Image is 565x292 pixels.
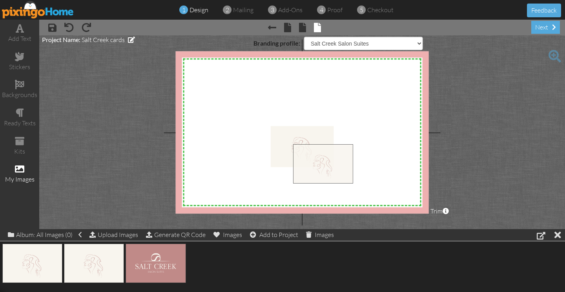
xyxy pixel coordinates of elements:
[146,229,206,240] div: Generate QR Code
[253,39,300,48] label: Branding profile:
[82,36,125,44] span: Salt Creek cards
[293,144,353,184] img: 20250825-181656-4308d3f595a8-500.jpg
[126,244,186,283] img: 20250825-180811-2f6c49eaa7e6-500.jpg
[278,6,303,14] span: add-ons
[2,244,62,283] img: 20250825-181656-4308d3f595a8-500.jpg
[182,6,186,15] span: 1
[8,229,82,240] div: Album: All Images (0)
[360,6,363,15] span: 5
[64,244,124,283] img: 20250825-180825-2ab4dabe8725-500.jpg
[213,229,242,240] div: Images
[271,6,274,15] span: 3
[190,6,208,14] span: design
[226,6,229,15] span: 2
[531,21,560,34] div: next
[2,1,74,18] img: pixingo logo
[306,229,334,240] div: Images
[89,229,138,241] div: Upload Images
[367,6,394,14] span: checkout
[527,4,561,17] button: Feedback
[233,6,253,14] span: mailing
[320,6,323,15] span: 4
[42,36,80,43] span: Project Name:
[250,229,298,240] div: Add to Project
[327,6,343,14] span: proof
[430,207,449,216] span: Trim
